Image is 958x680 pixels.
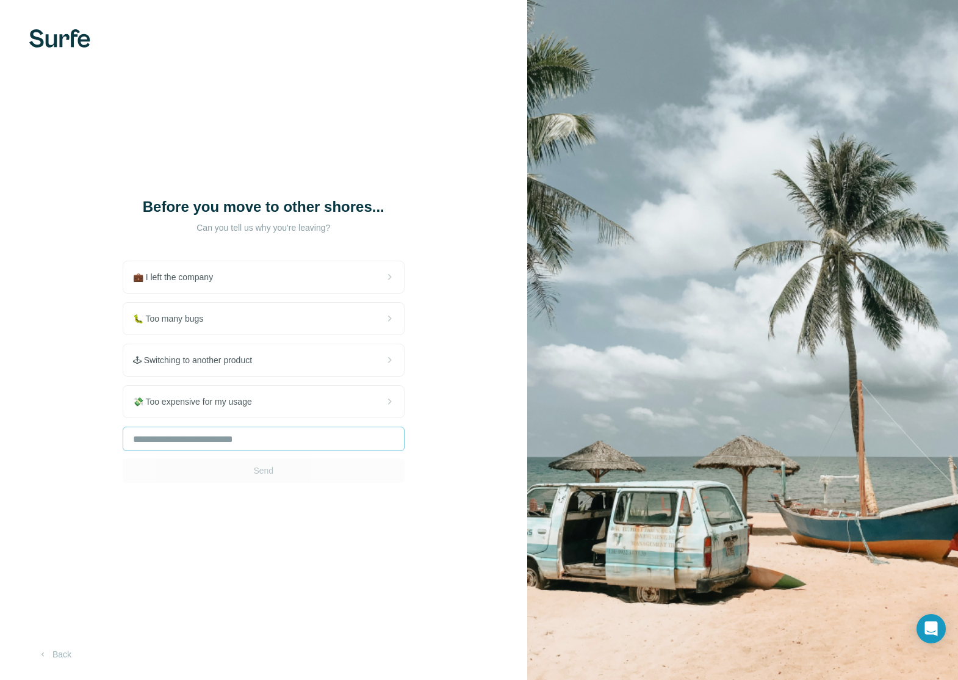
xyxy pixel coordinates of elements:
button: Back [29,643,80,665]
span: 💸 Too expensive for my usage [133,396,262,408]
span: 💼 I left the company [133,271,223,283]
span: 🐛 Too many bugs [133,313,214,325]
p: Can you tell us why you're leaving? [142,222,386,234]
h1: Before you move to other shores... [142,197,386,217]
img: Surfe's logo [29,29,90,48]
div: Open Intercom Messenger [917,614,946,643]
span: 🕹 Switching to another product [133,354,262,366]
